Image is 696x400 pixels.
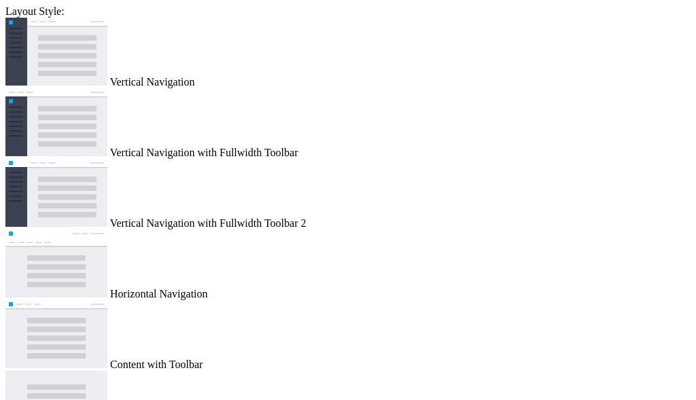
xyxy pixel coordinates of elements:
span: Vertical Navigation with Fullwidth Toolbar 2 [110,217,307,229]
span: Horizontal Navigation [110,288,208,299]
md-radio-button: Vertical Navigation with Fullwidth Toolbar [5,88,691,159]
md-radio-button: Vertical Navigation [5,18,691,88]
img: vertical-nav-with-full-toolbar.jpg [5,88,107,156]
div: Layout Style: [5,5,691,18]
img: horizontal-nav.jpg [5,230,107,297]
span: Content with Toolbar [110,359,203,370]
span: Vertical Navigation [110,76,195,88]
md-radio-button: Horizontal Navigation [5,230,691,300]
img: vertical-nav-with-full-toolbar-2.jpg [5,159,107,227]
span: Vertical Navigation with Fullwidth Toolbar [110,147,298,158]
md-radio-button: Vertical Navigation with Fullwidth Toolbar 2 [5,159,691,230]
md-radio-button: Content with Toolbar [5,300,691,371]
img: vertical-nav.jpg [5,18,107,86]
img: content-with-toolbar.jpg [5,300,107,368]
